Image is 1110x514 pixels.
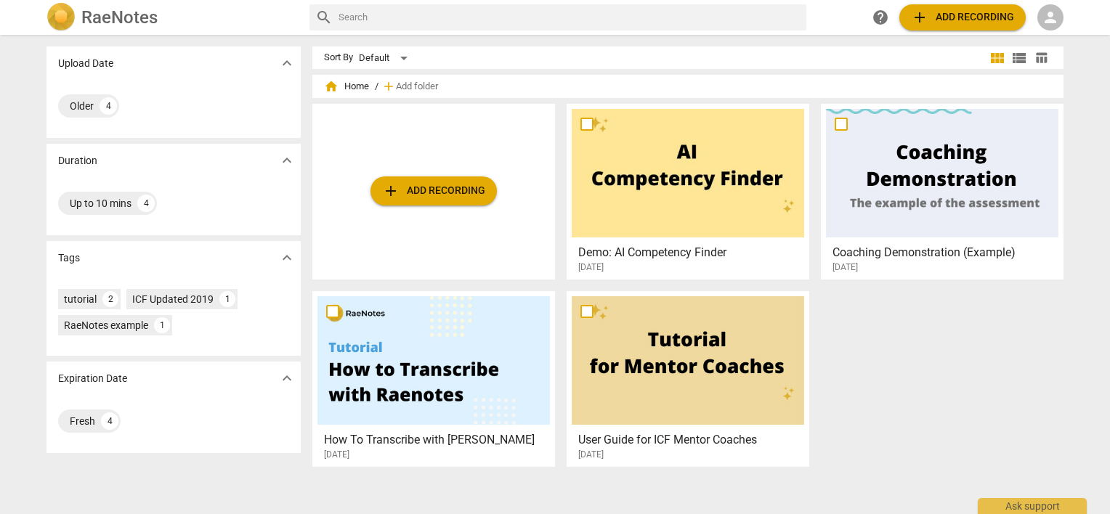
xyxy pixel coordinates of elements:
a: LogoRaeNotes [46,3,298,32]
p: Duration [58,153,97,168]
input: Search [339,6,801,29]
span: [DATE] [578,449,604,461]
span: add [911,9,928,26]
div: Older [70,99,94,113]
img: Logo [46,3,76,32]
div: 2 [102,291,118,307]
div: Default [359,46,413,70]
span: [DATE] [578,261,604,274]
button: Tile view [987,47,1008,69]
span: expand_more [278,249,296,266]
div: Fresh [70,414,95,428]
h2: RaeNotes [81,7,158,28]
span: / [375,81,378,92]
button: Show more [276,150,298,171]
button: List view [1008,47,1030,69]
h3: Demo: AI Competency Finder [578,244,806,261]
button: Upload [899,4,1026,30]
span: Add folder [396,81,438,92]
span: expand_more [278,54,296,72]
button: Show more [276,247,298,269]
span: Add recording [382,182,485,200]
span: [DATE] [832,261,858,274]
h3: Coaching Demonstration (Example) [832,244,1060,261]
p: Expiration Date [58,371,127,386]
span: add [381,79,396,94]
span: person [1042,9,1059,26]
div: 1 [219,291,235,307]
a: User Guide for ICF Mentor Coaches[DATE] [572,296,804,460]
span: home [324,79,339,94]
div: RaeNotes example [64,318,148,333]
a: Demo: AI Competency Finder[DATE] [572,109,804,273]
span: Add recording [911,9,1014,26]
div: 1 [154,317,170,333]
button: Table view [1030,47,1052,69]
span: expand_more [278,370,296,387]
button: Show more [276,52,298,74]
span: view_list [1010,49,1028,67]
span: view_module [989,49,1006,67]
button: Show more [276,367,298,389]
div: tutorial [64,292,97,306]
span: table_chart [1034,51,1048,65]
a: How To Transcribe with [PERSON_NAME][DATE] [317,296,550,460]
span: search [315,9,333,26]
div: ICF Updated 2019 [132,292,214,306]
div: Ask support [978,498,1087,514]
div: 4 [101,412,118,430]
p: Tags [58,250,80,266]
a: Coaching Demonstration (Example)[DATE] [826,109,1058,273]
span: expand_more [278,152,296,169]
span: Home [324,79,369,94]
span: [DATE] [324,449,349,461]
a: Help [867,4,894,30]
span: add [382,182,400,200]
span: help [872,9,889,26]
div: 4 [137,195,155,212]
button: Upload [370,176,497,205]
h3: User Guide for ICF Mentor Coaches [578,431,806,449]
div: Sort By [324,52,353,63]
h3: How To Transcribe with RaeNotes [324,431,551,449]
p: Upload Date [58,56,113,71]
div: 4 [100,97,117,115]
div: Up to 10 mins [70,196,131,211]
